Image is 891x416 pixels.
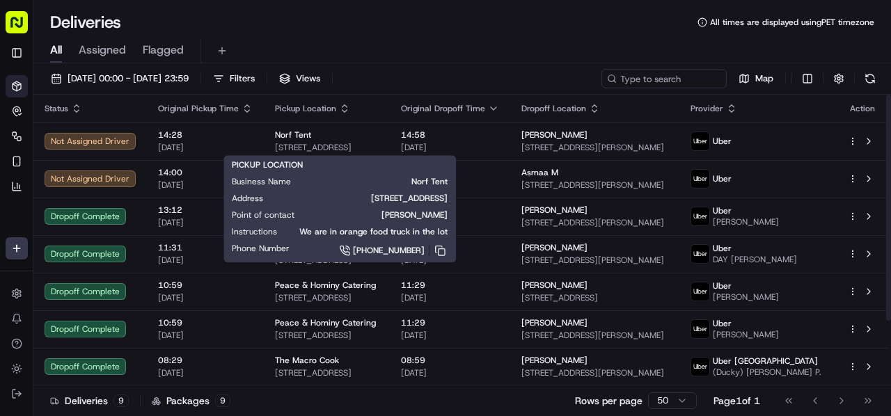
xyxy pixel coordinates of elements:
div: 9 [113,394,129,407]
span: [DATE] [401,330,499,341]
span: [PERSON_NAME] [521,205,588,216]
span: 13:12 [158,205,253,216]
button: Map [732,69,780,88]
p: Rows per page [575,394,642,408]
span: Status [45,103,68,114]
span: [DATE] [158,179,253,191]
div: Action [848,103,877,114]
div: Deliveries [50,394,129,408]
span: [PERSON_NAME] [713,329,779,340]
span: Flagged [143,42,184,58]
span: 08:29 [158,355,253,366]
span: 11:31 [158,242,253,253]
span: Dropoff Location [521,103,586,114]
span: [STREET_ADDRESS] [275,330,379,341]
img: uber-new-logo.jpeg [691,170,709,188]
span: Uber [713,318,732,329]
span: [PERSON_NAME] [521,242,588,253]
span: [STREET_ADDRESS][PERSON_NAME] [521,255,668,266]
span: [PERSON_NAME] [713,216,779,227]
span: 10:59 [158,317,253,328]
span: [DATE] [158,292,253,303]
span: Provider [691,103,723,114]
span: Asmaa M [521,167,558,178]
span: Original Dropoff Time [401,103,485,114]
span: 14:00 [158,167,253,178]
span: The Macro Cook [275,355,339,366]
span: We are in orange food truck in the lot [299,226,448,237]
span: [PERSON_NAME] [521,280,588,291]
span: Phone Number [232,243,290,254]
span: [DATE] [158,367,253,378]
span: Uber [713,243,732,254]
span: [PERSON_NAME] [713,291,779,303]
button: [DATE] 00:00 - [DATE] 23:59 [45,69,195,88]
span: [PHONE_NUMBER] [353,245,425,256]
span: [PERSON_NAME] [521,355,588,366]
span: Filters [230,72,255,85]
img: uber-new-logo.jpeg [691,245,709,263]
span: (Ducky) [PERSON_NAME] P. [713,367,821,378]
span: [PERSON_NAME] [521,129,588,141]
span: Assigned [79,42,126,58]
span: [STREET_ADDRESS] [521,292,668,303]
button: Refresh [860,69,880,88]
img: uber-new-logo.jpeg [691,358,709,376]
img: uber-new-logo.jpeg [691,282,709,301]
span: 14:28 [158,129,253,141]
span: DAY [PERSON_NAME] [713,254,797,265]
span: [DATE] [158,330,253,341]
span: Peace & Hominy Catering [275,317,376,328]
span: 10:59 [158,280,253,291]
span: Map [755,72,773,85]
span: [DATE] [158,142,253,153]
span: Uber [713,136,732,147]
span: [STREET_ADDRESS] [275,367,379,378]
span: [DATE] [401,292,499,303]
span: [DATE] [158,217,253,228]
button: Filters [207,69,261,88]
span: Uber [713,280,732,291]
a: [PHONE_NUMBER] [312,243,448,258]
span: All times are displayed using PET timezone [710,17,874,28]
span: All [50,42,62,58]
img: uber-new-logo.jpeg [691,320,709,338]
span: [STREET_ADDRESS][PERSON_NAME] [521,367,668,378]
span: 08:59 [401,355,499,366]
span: 14:58 [401,129,499,141]
div: 9 [215,394,230,407]
span: PICKUP LOCATION [232,159,303,170]
span: Original Pickup Time [158,103,239,114]
span: [PERSON_NAME] [317,209,448,221]
span: 11:29 [401,317,499,328]
span: [STREET_ADDRESS][PERSON_NAME] [521,179,668,191]
span: Views [296,72,320,85]
span: [PERSON_NAME] [521,317,588,328]
span: [DATE] [401,142,499,153]
div: Packages [152,394,230,408]
span: [STREET_ADDRESS][PERSON_NAME] [521,330,668,341]
span: Norf Tent [313,176,448,187]
span: [STREET_ADDRESS] [285,193,448,204]
span: Business Name [232,176,291,187]
div: Page 1 of 1 [713,394,760,408]
span: [STREET_ADDRESS] [275,292,379,303]
input: Type to search [601,69,727,88]
button: Views [273,69,326,88]
span: 11:29 [401,280,499,291]
span: Address [232,193,263,204]
span: [STREET_ADDRESS][PERSON_NAME] [521,217,668,228]
img: uber-new-logo.jpeg [691,132,709,150]
h1: Deliveries [50,11,121,33]
span: Uber [713,173,732,184]
span: Uber [GEOGRAPHIC_DATA] [713,355,818,367]
span: Point of contact [232,209,294,221]
span: [DATE] 00:00 - [DATE] 23:59 [68,72,189,85]
span: [STREET_ADDRESS] [275,142,379,153]
span: Norf Tent [275,129,311,141]
img: uber-new-logo.jpeg [691,207,709,225]
span: [STREET_ADDRESS][PERSON_NAME] [521,142,668,153]
span: Instructions [232,226,277,237]
span: Uber [713,205,732,216]
span: [DATE] [401,367,499,378]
